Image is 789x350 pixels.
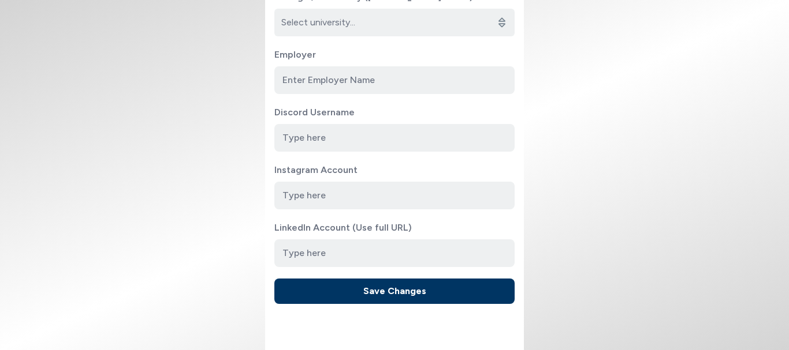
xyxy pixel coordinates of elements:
input: Type here [274,182,515,209]
label: Discord Username [274,106,515,119]
button: Save Changes [274,279,515,304]
label: LinkedIn Account (Use full URL) [274,221,515,235]
label: Employer [274,48,515,62]
label: Instagram Account [274,163,515,177]
input: Enter Employer Name [274,66,515,94]
input: Type here [274,124,515,152]
input: Type here [274,239,515,267]
input: Select university... [274,9,515,36]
